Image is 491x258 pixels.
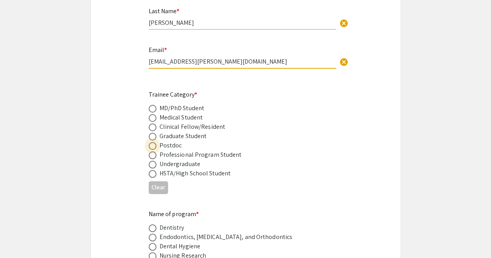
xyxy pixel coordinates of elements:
button: Clear [336,54,352,69]
mat-label: Name of program [149,210,199,218]
div: Endodontics, [MEDICAL_DATA], and Orthodontics [160,232,293,242]
button: Clear [149,181,168,194]
div: Professional Program Student [160,150,242,159]
input: Type Here [149,57,336,66]
iframe: Chat [6,223,33,252]
div: Medical Student [160,113,203,122]
span: cancel [339,19,349,28]
div: Graduate Student [160,132,207,141]
mat-label: Trainee Category [149,90,198,99]
div: Dentistry [160,223,184,232]
mat-label: Email [149,46,167,54]
div: Dental Hygiene [160,242,200,251]
span: cancel [339,57,349,67]
div: HSTA/High School Student [160,169,231,178]
div: Postdoc [160,141,182,150]
div: Undergraduate [160,159,200,169]
div: MD/PhD Student [160,104,204,113]
mat-label: Last Name [149,7,179,15]
input: Type Here [149,19,336,27]
div: Clinical Fellow/Resident [160,122,225,132]
button: Clear [336,15,352,31]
